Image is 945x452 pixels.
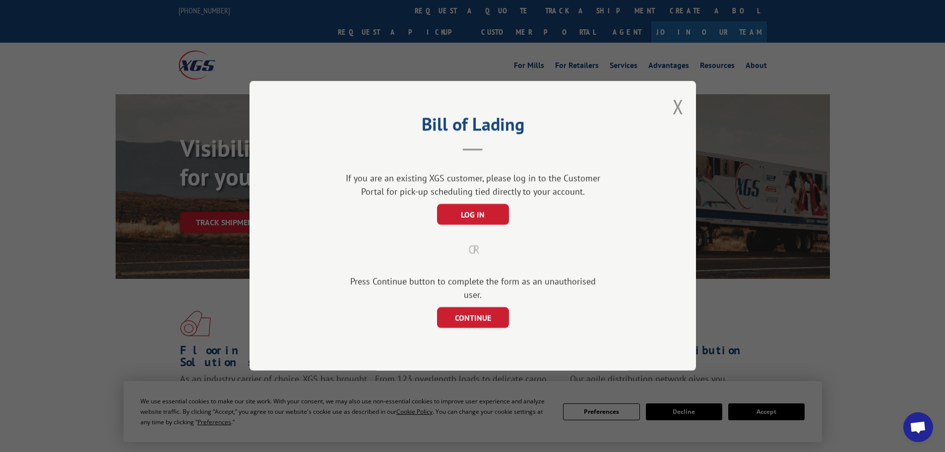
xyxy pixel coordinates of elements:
[299,241,646,259] div: OR
[299,117,646,136] h2: Bill of Lading
[437,308,508,328] button: CONTINUE
[903,412,933,442] a: Open chat
[341,275,604,302] div: Press Continue button to complete the form as an unauthorised user.
[341,172,604,198] div: If you are an existing XGS customer, please log in to the Customer Portal for pick-up scheduling ...
[437,211,508,220] a: LOG IN
[673,93,684,120] button: Close modal
[437,204,508,225] button: LOG IN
